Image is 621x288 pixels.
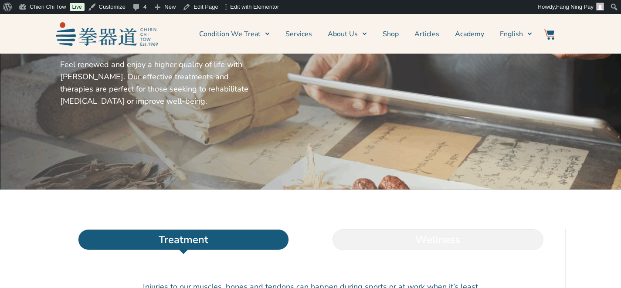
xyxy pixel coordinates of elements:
a: Shop [383,23,399,45]
a: Live [70,3,85,11]
a: Articles [414,23,439,45]
p: Feel renewed and enjoy a higher quality of life with [PERSON_NAME]. Our effective treatments and ... [60,58,255,107]
span: English [500,29,523,39]
span: Edit with Elementor [230,3,279,10]
img: Website Icon-03 [544,29,554,40]
nav: Menu [162,23,533,45]
span: Fang Ning Pay [556,3,594,10]
a: Condition We Treat [199,23,270,45]
a: Academy [455,23,484,45]
a: About Us [328,23,367,45]
a: English [500,23,532,45]
a: Services [285,23,312,45]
